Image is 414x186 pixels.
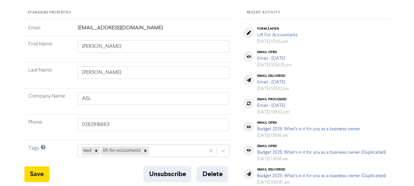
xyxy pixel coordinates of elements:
[257,103,285,108] a: Email - [DATE]
[257,27,297,31] div: form zapier
[257,179,386,186] div: [DATE] 11:37:47 am
[257,109,289,115] div: [DATE] 1:03:52 pm
[24,62,74,88] td: Last Name
[257,33,297,37] a: Lift For Accountants
[257,80,285,84] a: Email - [DATE]
[101,146,142,155] div: lift-for-accountants
[257,173,386,178] a: Budget 2025: What’s in it for you as a business owner (Duplicated)
[257,97,289,101] div: email processed
[197,166,228,182] button: Delete
[381,154,414,186] iframe: Chat Widget
[257,168,386,171] div: email delivered
[257,156,386,162] div: [DATE] 1:19:56 am
[81,146,93,155] div: lead
[24,140,74,167] td: Tags
[243,7,390,19] div: Recent Activity
[24,166,49,182] button: Save
[257,133,360,139] div: [DATE] 1:19:56 am
[24,88,74,114] td: Company Name
[257,39,297,45] div: [DATE] 1:12:55 pm
[24,114,74,140] td: Phone
[74,24,234,36] td: [EMAIL_ADDRESS][DOMAIN_NAME]
[143,166,191,182] button: Unsubscribe
[257,74,289,78] div: email delivered
[257,56,285,61] a: Email - [DATE]
[257,50,291,54] div: email open
[24,36,74,62] td: First Name
[24,7,234,19] div: Standard Properties
[257,121,360,125] div: email open
[257,86,289,92] div: [DATE] 1:03:52 pm
[257,150,386,155] a: Budget 2025: What’s in it for you as a business owner (Duplicated)
[257,144,386,148] div: email open
[24,24,74,36] td: Email
[257,62,291,68] div: [DATE] 10:30:25 pm
[257,127,360,131] a: Budget 2025: What’s in it for you as a business owner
